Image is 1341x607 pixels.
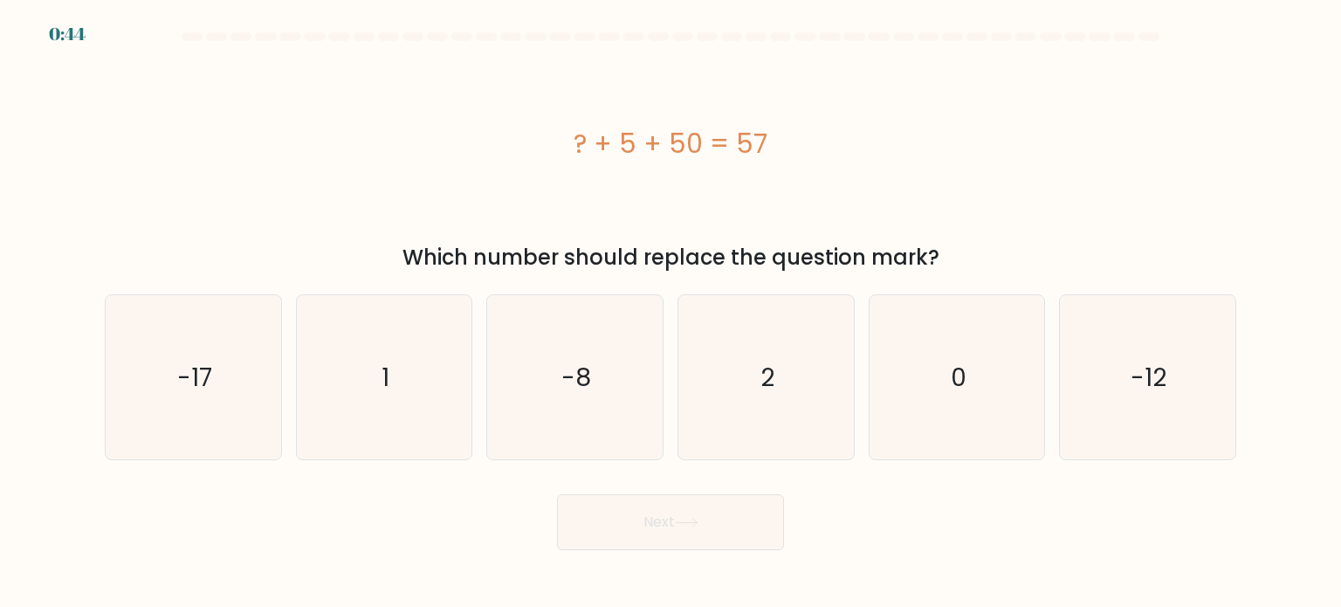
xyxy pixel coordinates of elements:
text: -8 [562,359,592,394]
div: ? + 5 + 50 = 57 [105,124,1236,163]
text: -12 [1131,359,1167,394]
div: Which number should replace the question mark? [115,242,1226,273]
text: 0 [951,359,966,394]
div: 0:44 [49,21,86,47]
text: 1 [382,359,389,394]
text: -17 [177,359,212,394]
button: Next [557,494,784,550]
text: 2 [760,359,774,394]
